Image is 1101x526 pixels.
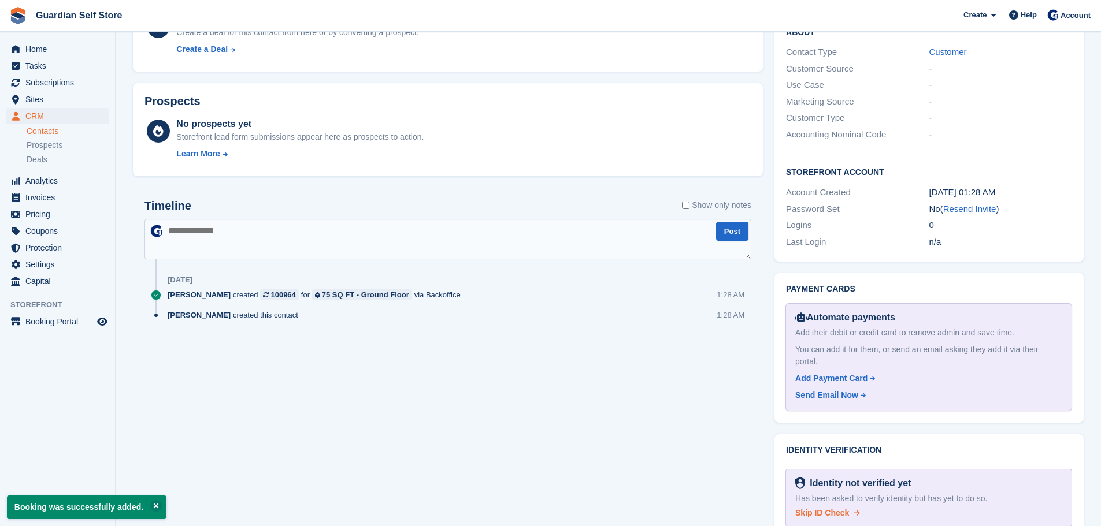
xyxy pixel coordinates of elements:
[6,74,109,91] a: menu
[9,7,27,24] img: stora-icon-8386f47178a22dfd0bd8f6a31ec36ba5ce8667c1dd55bd0f319d3a0aa187defe.svg
[6,240,109,256] a: menu
[929,186,1072,199] div: [DATE] 01:28 AM
[6,91,109,107] a: menu
[144,95,201,108] h2: Prospects
[682,199,751,211] label: Show only notes
[168,309,304,320] div: created this contact
[176,148,220,160] div: Learn More
[27,126,109,137] a: Contacts
[260,289,298,300] a: 100964
[940,204,999,214] span: ( )
[795,327,1062,339] div: Add their debit or credit card to remove admin and save time.
[786,128,929,141] div: Accounting Nominal Code
[929,219,1072,232] div: 0
[786,26,1072,38] h2: About
[25,240,95,256] span: Protection
[1061,10,1091,21] span: Account
[6,256,109,273] a: menu
[795,372,868,385] div: Add Payment Card
[929,111,1072,125] div: -
[25,74,95,91] span: Subscriptions
[176,27,418,39] div: Create a deal for this contact from here or by converting a prospect.
[25,108,95,124] span: CRM
[168,309,231,320] span: [PERSON_NAME]
[805,476,911,490] div: Identity not verified yet
[786,219,929,232] div: Logins
[27,154,47,165] span: Deals
[929,79,1072,92] div: -
[176,43,418,55] a: Create a Deal
[717,309,744,320] div: 1:28 AM
[786,46,929,59] div: Contact Type
[168,275,192,285] div: [DATE]
[25,314,95,330] span: Booking Portal
[6,206,109,222] a: menu
[963,9,987,21] span: Create
[795,311,1062,324] div: Automate payments
[929,95,1072,109] div: -
[786,186,929,199] div: Account Created
[929,47,967,57] a: Customer
[25,189,95,206] span: Invoices
[312,289,412,300] a: 75 SQ FT - Ground Floor
[786,446,1072,455] h2: Identity verification
[25,223,95,239] span: Coupons
[786,79,929,92] div: Use Case
[6,223,109,239] a: menu
[6,108,109,124] a: menu
[786,166,1072,177] h2: Storefront Account
[176,117,424,131] div: No prospects yet
[25,58,95,74] span: Tasks
[795,493,1062,505] div: Has been asked to verify identity but has yet to do so.
[786,62,929,76] div: Customer Source
[27,139,109,151] a: Prospects
[10,299,115,311] span: Storefront
[716,222,748,241] button: Post
[176,148,424,160] a: Learn More
[6,189,109,206] a: menu
[25,206,95,222] span: Pricing
[6,58,109,74] a: menu
[322,289,409,300] div: 75 SQ FT - Ground Floor
[176,43,228,55] div: Create a Deal
[795,508,849,517] span: Skip ID Check
[6,41,109,57] a: menu
[95,315,109,329] a: Preview store
[25,91,95,107] span: Sites
[786,203,929,216] div: Password Set
[7,495,166,519] p: Booking was successfully added.
[795,507,860,519] a: Skip ID Check
[795,477,805,490] img: Identity Verification Ready
[786,111,929,125] div: Customer Type
[1021,9,1037,21] span: Help
[27,140,62,151] span: Prospects
[144,199,191,212] h2: Timeline
[682,199,689,211] input: Show only notes
[929,203,1072,216] div: No
[929,62,1072,76] div: -
[27,154,109,166] a: Deals
[31,6,127,25] a: Guardian Self Store
[6,314,109,330] a: menu
[786,236,929,249] div: Last Login
[795,344,1062,368] div: You can add it for them, or send an email asking they add it via their portal.
[795,389,858,401] div: Send Email Now
[929,236,1072,249] div: n/a
[25,41,95,57] span: Home
[1047,9,1059,21] img: Tom Scott
[717,289,744,300] div: 1:28 AM
[25,273,95,289] span: Capital
[795,372,1058,385] a: Add Payment Card
[943,204,996,214] a: Resend Invite
[176,131,424,143] div: Storefront lead form submissions appear here as prospects to action.
[929,128,1072,141] div: -
[168,289,231,300] span: [PERSON_NAME]
[168,289,466,300] div: created for via Backoffice
[786,95,929,109] div: Marketing Source
[6,173,109,189] a: menu
[6,273,109,289] a: menu
[25,256,95,273] span: Settings
[150,225,163,237] img: Tom Scott
[270,289,295,300] div: 100964
[786,285,1072,294] h2: Payment cards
